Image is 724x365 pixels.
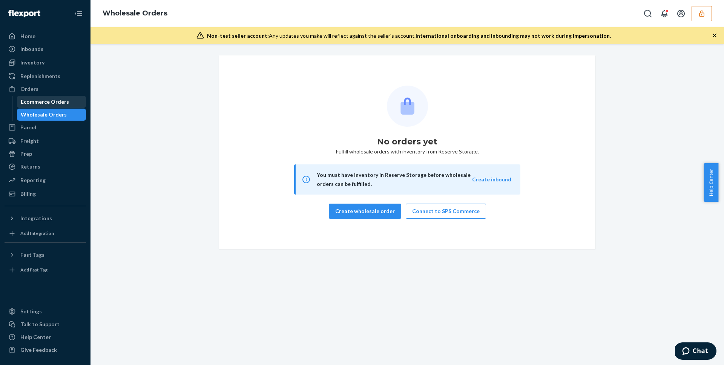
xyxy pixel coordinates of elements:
span: International onboarding and inbounding may not work during impersonation. [416,32,611,39]
img: Empty list [387,86,428,127]
button: Create wholesale order [329,204,401,219]
a: Returns [5,161,86,173]
div: Parcel [20,124,36,131]
button: Integrations [5,212,86,224]
div: Give Feedback [20,346,57,354]
a: Prep [5,148,86,160]
button: Help Center [704,163,718,202]
ol: breadcrumbs [97,3,173,25]
div: Inventory [20,59,44,66]
button: Close Navigation [71,6,86,21]
a: Add Integration [5,227,86,239]
div: Add Integration [20,230,54,236]
a: Inbounds [5,43,86,55]
div: Inbounds [20,45,43,53]
div: Freight [20,137,39,145]
button: Open account menu [673,6,689,21]
div: Talk to Support [20,321,60,328]
div: Billing [20,190,36,198]
a: Add Fast Tag [5,264,86,276]
a: Wholesale Orders [17,109,86,121]
button: Fast Tags [5,249,86,261]
div: Home [20,32,35,40]
div: Integrations [20,215,52,222]
div: Ecommerce Orders [21,98,69,106]
div: Returns [20,163,40,170]
a: Parcel [5,121,86,133]
a: Wholesale Orders [103,9,167,17]
img: Flexport logo [8,10,40,17]
a: Replenishments [5,70,86,82]
div: Wholesale Orders [21,111,67,118]
div: Settings [20,308,42,315]
div: Add Fast Tag [20,267,48,273]
div: You must have inventory in Reserve Storage before wholesale orders can be fulfilled. [317,170,472,189]
div: Fast Tags [20,251,44,259]
div: Any updates you make will reflect against the seller's account. [207,32,611,40]
iframe: Opens a widget where you can chat to one of our agents [675,342,716,361]
h1: No orders yet [377,136,437,148]
button: Talk to Support [5,318,86,330]
a: Settings [5,305,86,317]
button: Open notifications [657,6,672,21]
div: Fulfill wholesale orders with inventory from Reserve Storage. [225,86,589,219]
div: Orders [20,85,38,93]
div: Replenishments [20,72,60,80]
div: Reporting [20,176,46,184]
button: Connect to SPS Commerce [406,204,486,219]
a: Billing [5,188,86,200]
button: Give Feedback [5,344,86,356]
a: Orders [5,83,86,95]
button: Open Search Box [640,6,655,21]
a: Ecommerce Orders [17,96,86,108]
a: Help Center [5,331,86,343]
a: Home [5,30,86,42]
div: Help Center [20,333,51,341]
a: Inventory [5,57,86,69]
div: Prep [20,150,32,158]
span: Non-test seller account: [207,32,269,39]
a: Reporting [5,174,86,186]
a: Freight [5,135,86,147]
button: Create inbound [472,176,511,183]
